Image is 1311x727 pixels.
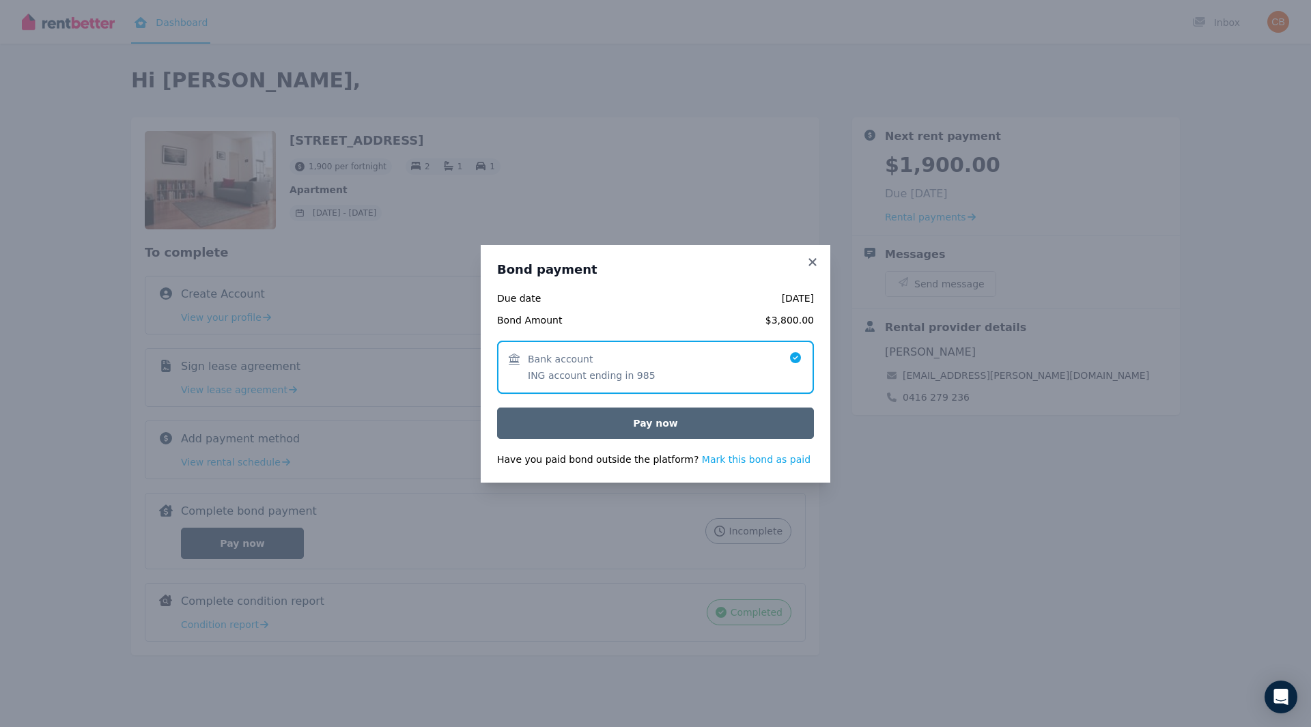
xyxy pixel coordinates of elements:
[22,22,33,33] img: logo_orange.svg
[528,352,593,366] span: Bank account
[1265,681,1297,713] div: Open Intercom Messenger
[151,81,230,89] div: Keywords by Traffic
[52,81,122,89] div: Domain Overview
[497,261,814,278] h3: Bond payment
[497,408,814,439] button: Pay now
[22,35,33,46] img: website_grey.svg
[136,79,147,90] img: tab_keywords_by_traffic_grey.svg
[528,369,655,382] span: ING account ending in 985
[600,313,814,327] span: $3,800.00
[497,291,592,305] span: Due date
[600,291,814,305] span: [DATE]
[497,313,592,327] span: Bond Amount
[37,79,48,90] img: tab_domain_overview_orange.svg
[497,453,814,466] p: Have you paid bond outside the platform?
[38,22,67,33] div: v 4.0.25
[36,35,150,46] div: Domain: [DOMAIN_NAME]
[702,453,810,466] button: Mark this bond as paid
